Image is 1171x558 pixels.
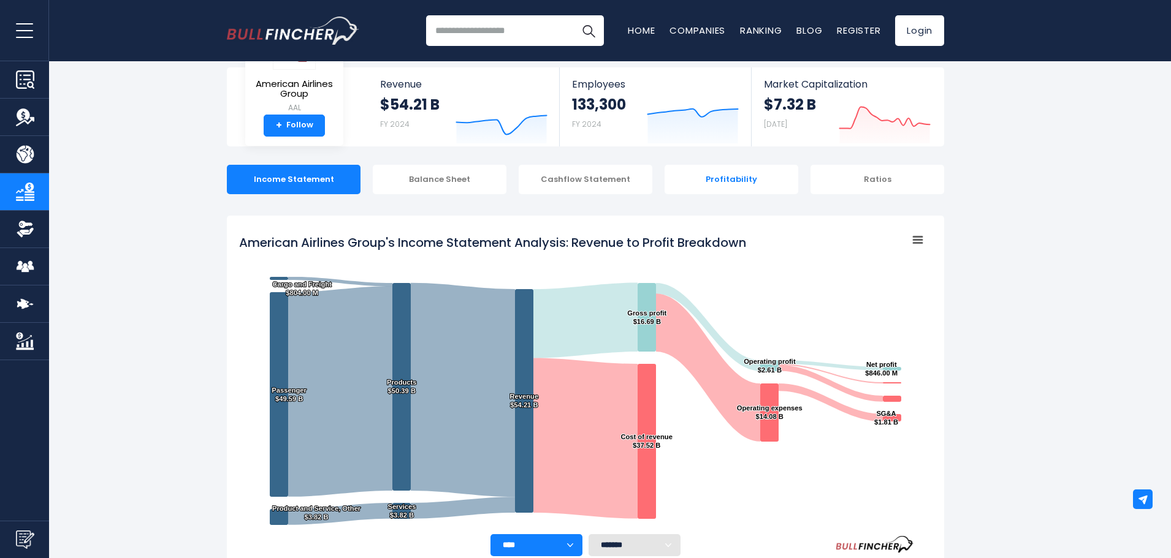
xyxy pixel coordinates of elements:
[865,361,898,377] text: Net profit $846.00 M
[560,67,750,146] a: Employees 133,300 FY 2024
[255,79,334,99] span: American Airlines Group
[227,17,359,45] img: Bullfincher logo
[239,234,746,251] tspan: American Airlines Group's Income Statement Analysis: Revenue to Profit Breakdown
[837,24,880,37] a: Register
[669,24,725,37] a: Companies
[373,165,506,194] div: Balance Sheet
[272,281,332,296] text: Cargo and Freight $804.00 M
[272,386,307,402] text: Passenger $49.59 B
[227,165,360,194] div: Income Statement
[752,67,943,146] a: Market Capitalization $7.32 B [DATE]
[764,95,816,114] strong: $7.32 B
[620,433,673,449] text: Cost of revenue $37.52 B
[255,102,334,113] small: AAL
[572,95,626,114] strong: 133,300
[796,24,822,37] a: Blog
[510,393,539,409] text: Revenue $54.21 B
[572,78,738,90] span: Employees
[764,119,787,129] small: [DATE]
[380,95,440,114] strong: $54.21 B
[227,17,359,45] a: Go to homepage
[744,358,796,374] text: Operating profit $2.61 B
[811,165,944,194] div: Ratios
[874,410,898,426] text: SG&A $1.81 B
[380,119,410,129] small: FY 2024
[254,28,334,115] a: American Airlines Group AAL
[16,220,34,238] img: Ownership
[272,505,361,521] text: Product and Service, Other $3.82 B
[380,78,547,90] span: Revenue
[740,24,782,37] a: Ranking
[764,78,931,90] span: Market Capitalization
[573,15,604,46] button: Search
[239,228,932,534] svg: American Airlines Group's Income Statement Analysis: Revenue to Profit Breakdown
[572,119,601,129] small: FY 2024
[737,404,803,420] text: Operating expenses $14.08 B
[895,15,944,46] a: Login
[627,309,666,325] text: Gross profit $16.69 B
[628,24,655,37] a: Home
[276,120,282,131] strong: +
[519,165,652,194] div: Cashflow Statement
[387,379,417,394] text: Products $50.39 B
[368,67,560,146] a: Revenue $54.21 B FY 2024
[665,165,798,194] div: Profitability
[387,503,416,519] text: Services $3.82 B
[264,115,325,137] a: +Follow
